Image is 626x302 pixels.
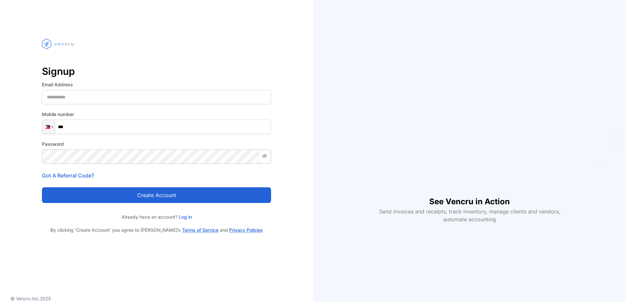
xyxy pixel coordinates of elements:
img: vencru logo [42,26,75,61]
div: Philippines: + 63 [42,120,55,134]
label: Mobile number [42,111,271,118]
a: Privacy Policies [229,227,263,233]
h1: See Vencru in Action [429,185,510,208]
p: By clicking ‘Create Account’ you agree to [PERSON_NAME]’s and [42,227,271,233]
label: Email Address [42,81,271,88]
button: Create account [42,187,271,203]
p: Already have an account? [42,213,271,220]
p: Send invoices and receipts, track inventory, manage clients and vendors, automate accounting [375,208,564,223]
p: Signup [42,63,271,79]
a: Terms of Service [182,227,218,233]
p: Got A Referral Code? [42,172,271,179]
a: Log in [177,214,192,220]
label: Password [42,141,271,147]
iframe: YouTube video player [375,79,564,185]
